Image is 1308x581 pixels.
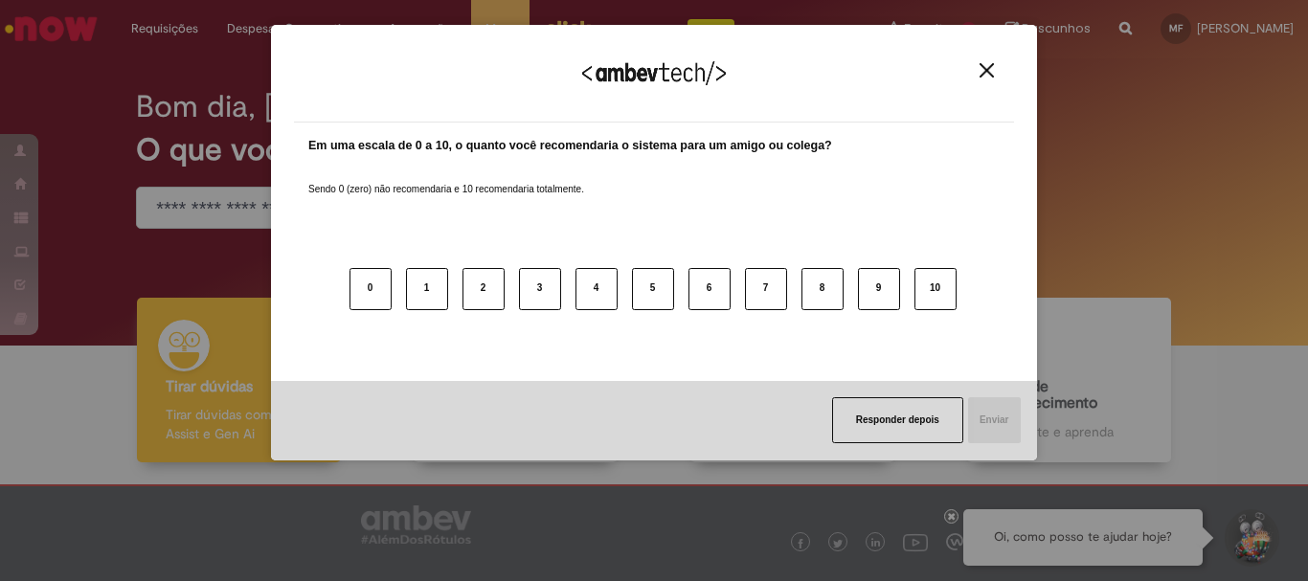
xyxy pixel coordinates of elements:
[974,62,1000,78] button: Close
[575,268,618,310] button: 4
[462,268,505,310] button: 2
[858,268,900,310] button: 9
[980,63,994,78] img: Close
[582,61,726,85] img: Logo Ambevtech
[745,268,787,310] button: 7
[914,268,957,310] button: 10
[519,268,561,310] button: 3
[801,268,844,310] button: 8
[308,160,584,196] label: Sendo 0 (zero) não recomendaria e 10 recomendaria totalmente.
[406,268,448,310] button: 1
[688,268,731,310] button: 6
[350,268,392,310] button: 0
[832,397,963,443] button: Responder depois
[308,137,832,155] label: Em uma escala de 0 a 10, o quanto você recomendaria o sistema para um amigo ou colega?
[632,268,674,310] button: 5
